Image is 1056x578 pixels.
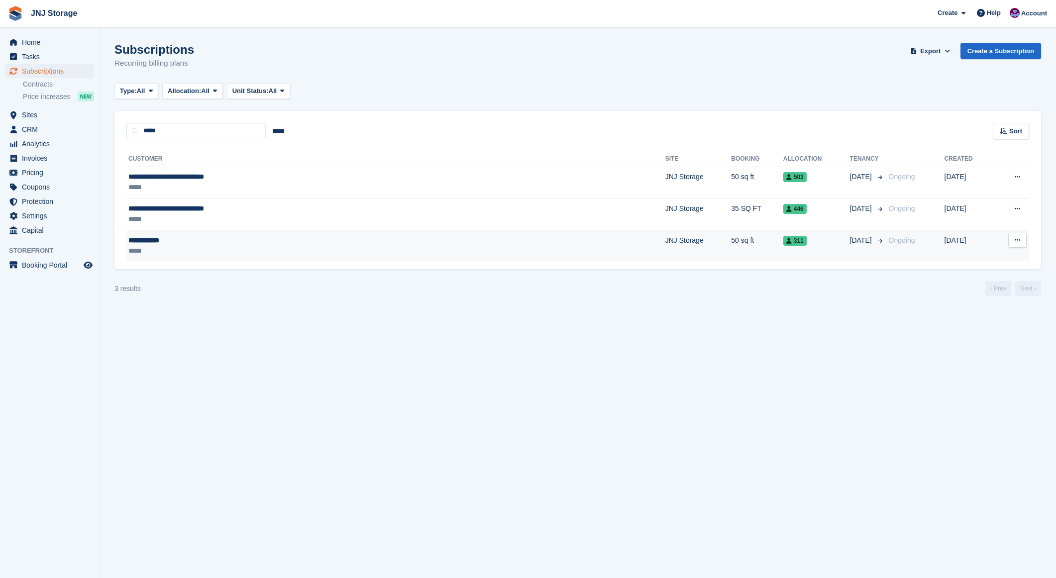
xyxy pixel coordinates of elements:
[731,198,783,230] td: 35 SQ FT
[731,230,783,261] td: 50 sq ft
[22,151,82,165] span: Invoices
[82,259,94,271] a: Preview store
[938,8,957,18] span: Create
[1010,8,1020,18] img: Jonathan Scrase
[5,50,94,64] a: menu
[5,64,94,78] a: menu
[850,203,874,214] span: [DATE]
[5,122,94,136] a: menu
[731,151,783,167] th: Booking
[8,6,23,21] img: stora-icon-8386f47178a22dfd0bd8f6a31ec36ba5ce8667c1dd55bd0f319d3a0aa187defe.svg
[909,43,952,59] button: Export
[126,151,665,167] th: Customer
[1021,8,1047,18] span: Account
[850,151,885,167] th: Tenancy
[114,43,194,56] h1: Subscriptions
[945,151,993,167] th: Created
[201,86,210,96] span: All
[22,209,82,223] span: Settings
[850,235,874,246] span: [DATE]
[120,86,137,96] span: Type:
[232,86,269,96] span: Unit Status:
[5,35,94,49] a: menu
[5,194,94,208] a: menu
[945,230,993,261] td: [DATE]
[665,198,732,230] td: JNJ Storage
[22,108,82,122] span: Sites
[850,172,874,182] span: [DATE]
[945,198,993,230] td: [DATE]
[783,236,807,246] span: 311
[269,86,277,96] span: All
[9,246,99,256] span: Storefront
[960,43,1041,59] a: Create a Subscription
[920,46,941,56] span: Export
[168,86,201,96] span: Allocation:
[985,281,1011,296] a: Previous
[27,5,81,21] a: JNJ Storage
[23,80,94,89] a: Contracts
[889,236,915,244] span: Ongoing
[665,167,732,198] td: JNJ Storage
[22,166,82,180] span: Pricing
[983,281,1043,296] nav: Page
[162,83,223,99] button: Allocation: All
[23,92,71,101] span: Price increases
[22,180,82,194] span: Coupons
[5,151,94,165] a: menu
[987,8,1001,18] span: Help
[5,209,94,223] a: menu
[731,167,783,198] td: 50 sq ft
[22,223,82,237] span: Capital
[5,258,94,272] a: menu
[114,58,194,69] p: Recurring billing plans
[22,122,82,136] span: CRM
[5,108,94,122] a: menu
[5,180,94,194] a: menu
[22,50,82,64] span: Tasks
[889,204,915,212] span: Ongoing
[22,258,82,272] span: Booking Portal
[1015,281,1041,296] a: Next
[22,64,82,78] span: Subscriptions
[23,91,94,102] a: Price increases NEW
[22,35,82,49] span: Home
[78,92,94,101] div: NEW
[945,167,993,198] td: [DATE]
[114,83,158,99] button: Type: All
[783,172,807,182] span: 503
[22,194,82,208] span: Protection
[665,151,732,167] th: Site
[665,230,732,261] td: JNJ Storage
[227,83,290,99] button: Unit Status: All
[22,137,82,151] span: Analytics
[783,151,850,167] th: Allocation
[5,166,94,180] a: menu
[783,204,807,214] span: 446
[1009,126,1022,136] span: Sort
[889,173,915,181] span: Ongoing
[114,284,141,294] div: 3 results
[5,137,94,151] a: menu
[137,86,145,96] span: All
[5,223,94,237] a: menu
